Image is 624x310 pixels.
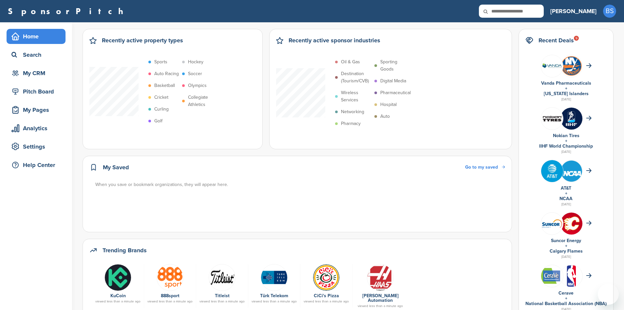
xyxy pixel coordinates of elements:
p: Soccer [188,70,202,77]
a: jmj71fb 400x400 [95,264,141,290]
span: BS [603,5,616,18]
a: 888sport [161,293,180,299]
a: My CRM [7,66,66,81]
a: NCAA [559,196,573,201]
h2: Recent Deals [539,36,574,45]
div: My CRM [10,67,66,79]
img: Leqgnoiz 400x400 [541,108,563,130]
a: Türk Telekom [260,293,288,299]
div: Pitch Board [10,86,66,97]
div: viewed less than a minute ago [147,300,193,303]
p: Networking [341,108,364,115]
img: St3croq2 400x400 [560,160,582,182]
div: [DATE] [525,254,607,260]
a: Cici [304,264,349,290]
p: Collegiate Athletics [188,94,218,108]
div: viewed less than a minute ago [252,300,297,303]
p: Oil & Gas [341,58,360,66]
div: Search [10,49,66,61]
a: + [565,296,567,301]
a: Settings [7,139,66,154]
p: Sporting Goods [380,58,410,73]
a: + [565,243,567,249]
a: KuCoin [110,293,126,299]
div: When you save or bookmark organizations, they will appear here. [95,181,506,188]
iframe: Button to launch messaging window [598,284,619,305]
a: IIHF World Championship [539,143,593,149]
div: viewed less than a minute ago [95,300,141,303]
a: + [565,138,567,144]
div: viewed less than a minute ago [199,300,245,303]
a: [PERSON_NAME] [550,4,596,18]
a: Cerave [558,290,574,296]
a: [US_STATE] Islanders [544,91,589,96]
a: Analytics [7,121,66,136]
a: [PERSON_NAME] Automation [362,293,399,303]
p: Pharmaceutical [380,89,411,96]
p: Auto [380,113,390,120]
div: viewed less than a minute ago [356,304,405,308]
p: Curling [154,106,169,113]
img: Data [541,268,563,284]
img: jmj71fb 400x400 [104,264,131,291]
h2: Trending Brands [103,246,147,255]
div: [DATE] [525,96,607,102]
a: AT&T [561,185,571,191]
p: Hockey [188,58,203,66]
div: 9 [574,36,579,41]
a: + [565,86,567,91]
p: Digital Media [380,77,406,85]
div: Settings [10,141,66,153]
div: [DATE] [525,201,607,207]
p: Hospital [380,101,397,108]
img: Cici [313,264,340,291]
a: 888sport logo [147,264,193,290]
h2: Recently active property types [102,36,183,45]
a: CiCi's Pizza [314,293,339,299]
a: Search [7,47,66,62]
img: Open uri20141112 64162 izwz7i?1415806587 [560,265,582,287]
a: Open uri20141112 50798 1ftxwj4 [356,264,405,290]
img: Zskrbj6 400x400 [560,108,582,130]
div: My Pages [10,104,66,116]
img: Open uri20141112 64162 1syu8aw?1415807642 [560,55,582,77]
a: Data [252,264,297,290]
h2: My Saved [103,163,129,172]
a: Home [7,29,66,44]
a: Nokian Tires [553,133,579,138]
p: Wireless Services [341,89,371,104]
div: Home [10,31,66,42]
div: [DATE] [525,149,607,155]
a: Titleist [215,293,230,299]
div: Help Center [10,159,66,171]
img: Data [209,264,236,291]
a: Pitch Board [7,84,66,99]
span: Go to my saved [465,164,498,170]
p: Cricket [154,94,168,101]
a: Data [199,264,245,290]
h2: Recently active sponsor industries [289,36,380,45]
p: Olympics [188,82,207,89]
p: Sports [154,58,167,66]
div: Analytics [10,122,66,134]
a: Calgary Flames [550,248,583,254]
p: Golf [154,117,162,125]
img: Data [541,218,563,229]
a: Suncor Energy [551,238,581,243]
img: 888sport logo [157,264,183,291]
a: National Basketball Association (NBA) [525,301,607,306]
img: Data [261,264,288,291]
img: 8shs2v5q 400x400 [541,55,563,77]
div: viewed less than a minute ago [304,300,349,303]
a: + [565,191,567,196]
a: Help Center [7,157,66,173]
p: Destination (Tourism/CVB) [341,70,371,85]
img: Open uri20141112 50798 1ftxwj4 [367,264,394,291]
img: 5qbfb61w 400x400 [560,213,582,235]
p: Basketball [154,82,175,89]
img: Tpli2eyp 400x400 [541,160,563,182]
p: Pharmacy [341,120,361,127]
a: SponsorPitch [8,7,127,15]
p: Auto Racing [154,70,179,77]
a: Go to my saved [465,164,505,171]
